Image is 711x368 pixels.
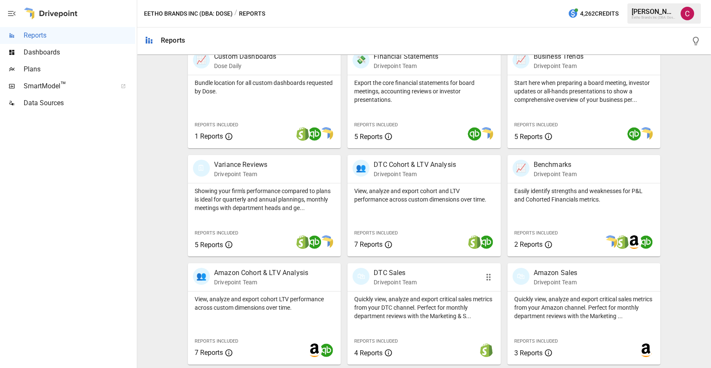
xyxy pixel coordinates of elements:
[480,343,493,357] img: shopify
[193,268,210,285] div: 👥
[195,79,334,95] p: Bundle location for all custom dashboards requested by Dose.
[354,338,398,344] span: Reports Included
[24,81,111,91] span: SmartModel
[195,295,334,312] p: View, analyze and export cohort LTV performance across custom dimensions over time.
[514,122,558,128] span: Reports Included
[195,230,238,236] span: Reports Included
[627,127,641,141] img: quickbooks
[214,170,267,178] p: Drivepoint Team
[24,30,135,41] span: Reports
[214,278,308,286] p: Drivepoint Team
[676,2,699,25] button: Christopher McMullen
[296,127,309,141] img: shopify
[639,343,653,357] img: amazon
[604,235,617,249] img: smart model
[214,160,267,170] p: Variance Reviews
[308,127,321,141] img: quickbooks
[514,338,558,344] span: Reports Included
[195,187,334,212] p: Showing your firm's performance compared to plans is ideal for quarterly and annual plannings, mo...
[234,8,237,19] div: /
[354,79,494,104] p: Export the core financial statements for board meetings, accounting reviews or investor presentat...
[195,132,223,140] span: 1 Reports
[354,295,494,320] p: Quickly view, analyze and export critical sales metrics from your DTC channel. Perfect for monthl...
[193,52,210,68] div: 📈
[353,52,369,68] div: 💸
[353,268,369,285] div: 🛍
[353,160,369,177] div: 👥
[24,98,135,108] span: Data Sources
[468,127,481,141] img: quickbooks
[514,187,654,204] p: Easily identify strengths and weaknesses for P&L and Cohorted Financials metrics.
[24,47,135,57] span: Dashboards
[374,52,438,62] p: Financial Statements
[144,8,233,19] button: Eetho Brands Inc (DBA: Dose)
[681,7,694,20] img: Christopher McMullen
[513,52,529,68] div: 📈
[513,160,529,177] div: 📈
[534,160,577,170] p: Benchmarks
[214,52,277,62] p: Custom Dashboards
[161,36,185,44] div: Reports
[320,235,333,249] img: smart model
[374,268,417,278] p: DTC Sales
[195,349,223,357] span: 7 Reports
[354,122,398,128] span: Reports Included
[354,187,494,204] p: View, analyze and export cohort and LTV performance across custom dimensions over time.
[534,278,578,286] p: Drivepoint Team
[514,133,543,141] span: 5 Reports
[296,235,309,249] img: shopify
[193,160,210,177] div: 🗓
[513,268,529,285] div: 🛍
[639,127,653,141] img: smart model
[354,133,383,141] span: 5 Reports
[480,235,493,249] img: quickbooks
[214,268,308,278] p: Amazon Cohort & LTV Analysis
[534,62,583,70] p: Drivepoint Team
[514,349,543,357] span: 3 Reports
[354,349,383,357] span: 4 Reports
[374,170,456,178] p: Drivepoint Team
[195,241,223,249] span: 5 Reports
[639,235,653,249] img: quickbooks
[320,127,333,141] img: smart model
[534,170,577,178] p: Drivepoint Team
[514,230,558,236] span: Reports Included
[564,6,622,22] button: 4,262Credits
[24,64,135,74] span: Plans
[374,62,438,70] p: Drivepoint Team
[354,240,383,248] span: 7 Reports
[195,338,238,344] span: Reports Included
[632,8,676,16] div: [PERSON_NAME]
[195,122,238,128] span: Reports Included
[374,160,456,170] p: DTC Cohort & LTV Analysis
[514,240,543,248] span: 2 Reports
[308,235,321,249] img: quickbooks
[632,16,676,19] div: Eetho Brands Inc (DBA: Dose)
[60,80,66,90] span: ™
[580,8,619,19] span: 4,262 Credits
[616,235,629,249] img: shopify
[354,230,398,236] span: Reports Included
[374,278,417,286] p: Drivepoint Team
[534,52,583,62] p: Business Trends
[308,343,321,357] img: amazon
[627,235,641,249] img: amazon
[320,343,333,357] img: quickbooks
[468,235,481,249] img: shopify
[214,62,277,70] p: Dose Daily
[480,127,493,141] img: smart model
[514,79,654,104] p: Start here when preparing a board meeting, investor updates or all-hands presentations to show a ...
[534,268,578,278] p: Amazon Sales
[514,295,654,320] p: Quickly view, analyze and export critical sales metrics from your Amazon channel. Perfect for mon...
